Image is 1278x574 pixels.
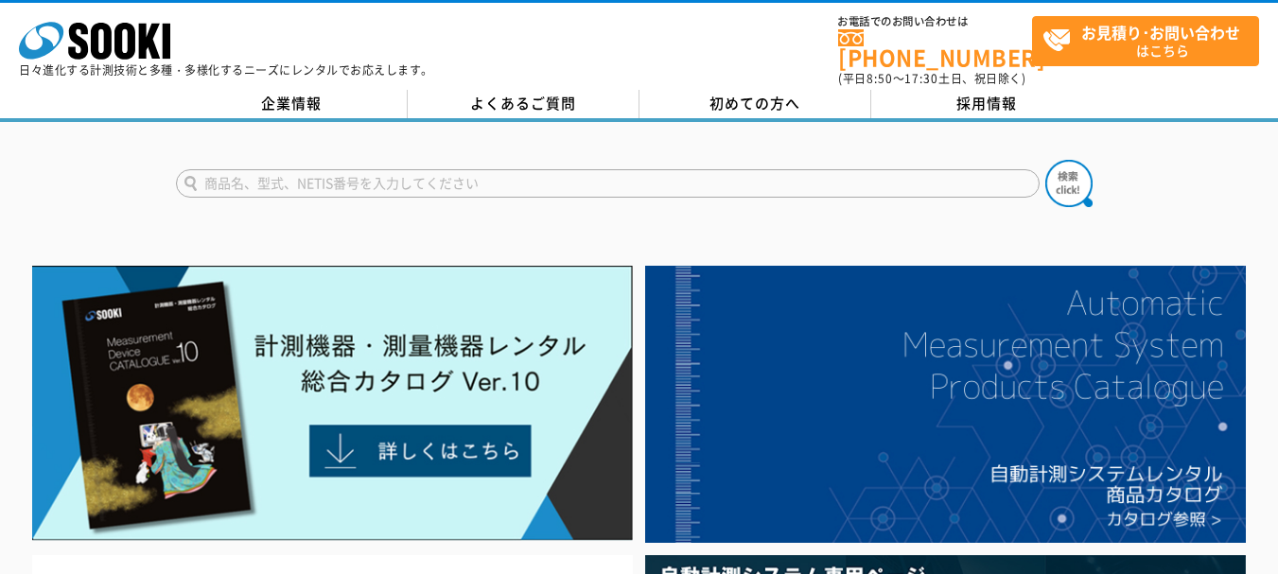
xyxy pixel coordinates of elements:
[867,70,893,87] span: 8:50
[1081,21,1240,43] strong: お見積り･お問い合わせ
[709,93,800,113] span: 初めての方へ
[639,90,871,118] a: 初めての方へ
[904,70,938,87] span: 17:30
[645,266,1246,543] img: 自動計測システムカタログ
[19,64,433,76] p: 日々進化する計測技術と多種・多様化するニーズにレンタルでお応えします。
[871,90,1103,118] a: 採用情報
[1032,16,1259,66] a: お見積り･お問い合わせはこちら
[408,90,639,118] a: よくあるご質問
[838,29,1032,68] a: [PHONE_NUMBER]
[176,90,408,118] a: 企業情報
[838,70,1025,87] span: (平日 ～ 土日、祝日除く)
[1045,160,1093,207] img: btn_search.png
[838,16,1032,27] span: お電話でのお問い合わせは
[32,266,633,541] img: Catalog Ver10
[1042,17,1258,64] span: はこちら
[176,169,1040,198] input: 商品名、型式、NETIS番号を入力してください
